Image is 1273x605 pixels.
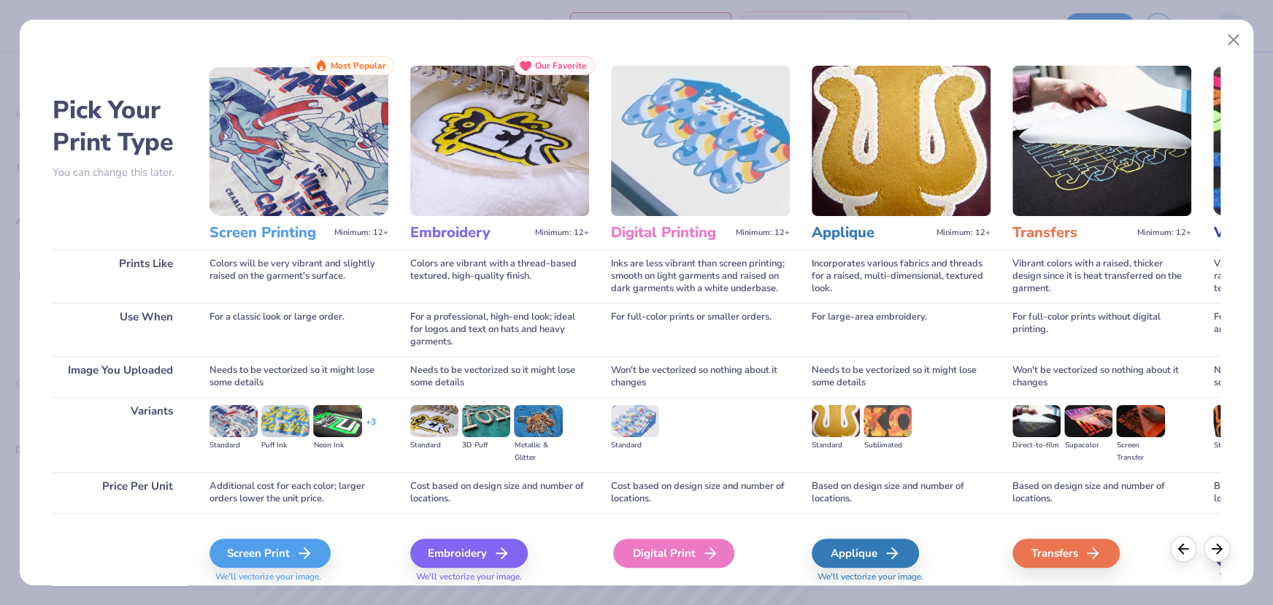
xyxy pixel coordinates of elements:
[410,223,529,242] h3: Embroidery
[1012,223,1131,242] h3: Transfers
[611,405,659,437] img: Standard
[1012,405,1061,437] img: Direct-to-film
[209,250,388,303] div: Colors will be very vibrant and slightly raised on the garment's surface.
[1137,228,1191,238] span: Minimum: 12+
[410,66,589,216] img: Embroidery
[462,405,510,437] img: 3D Puff
[611,250,790,303] div: Inks are less vibrant than screen printing; smooth on light garments and raised on dark garments ...
[53,356,188,397] div: Image You Uploaded
[331,61,386,71] span: Most Popular
[812,472,991,513] div: Based on design size and number of locations.
[209,571,388,583] span: We'll vectorize your image.
[1012,439,1061,452] div: Direct-to-film
[1012,250,1191,303] div: Vibrant colors with a raised, thicker design since it is heat transferred on the garment.
[1012,356,1191,397] div: Won't be vectorized so nothing about it changes
[410,356,589,397] div: Needs to be vectorized so it might lose some details
[864,405,912,437] img: Sublimated
[812,66,991,216] img: Applique
[209,405,258,437] img: Standard
[410,472,589,513] div: Cost based on design size and number of locations.
[736,228,790,238] span: Minimum: 12+
[209,472,388,513] div: Additional cost for each color; larger orders lower the unit price.
[812,223,931,242] h3: Applique
[812,405,860,437] img: Standard
[313,439,361,452] div: Neon Ink
[53,166,188,179] p: You can change this later.
[611,223,730,242] h3: Digital Printing
[812,539,919,568] div: Applique
[812,571,991,583] span: We'll vectorize your image.
[462,439,510,452] div: 3D Puff
[53,94,188,158] h2: Pick Your Print Type
[1064,405,1112,437] img: Supacolor
[1012,303,1191,356] div: For full-color prints without digital printing.
[209,223,328,242] h3: Screen Printing
[1012,539,1120,568] div: Transfers
[1213,405,1261,437] img: Standard
[410,571,589,583] span: We'll vectorize your image.
[53,397,188,472] div: Variants
[812,356,991,397] div: Needs to be vectorized so it might lose some details
[209,439,258,452] div: Standard
[410,439,458,452] div: Standard
[261,405,309,437] img: Puff Ink
[535,61,587,71] span: Our Favorite
[611,66,790,216] img: Digital Printing
[313,405,361,437] img: Neon Ink
[209,356,388,397] div: Needs to be vectorized so it might lose some details
[812,250,991,303] div: Incorporates various fabrics and threads for a raised, multi-dimensional, textured look.
[514,439,562,464] div: Metallic & Glitter
[53,303,188,356] div: Use When
[611,439,659,452] div: Standard
[812,439,860,452] div: Standard
[535,228,589,238] span: Minimum: 12+
[1213,439,1261,452] div: Standard
[1116,439,1164,464] div: Screen Transfer
[53,472,188,513] div: Price Per Unit
[611,356,790,397] div: Won't be vectorized so nothing about it changes
[209,303,388,356] div: For a classic look or large order.
[611,472,790,513] div: Cost based on design size and number of locations.
[410,303,589,356] div: For a professional, high-end look; ideal for logos and text on hats and heavy garments.
[937,228,991,238] span: Minimum: 12+
[209,539,331,568] div: Screen Print
[209,66,388,216] img: Screen Printing
[410,250,589,303] div: Colors are vibrant with a thread-based textured, high-quality finish.
[410,539,528,568] div: Embroidery
[613,539,734,568] div: Digital Print
[1012,66,1191,216] img: Transfers
[366,416,376,441] div: + 3
[334,228,388,238] span: Minimum: 12+
[1116,405,1164,437] img: Screen Transfer
[812,303,991,356] div: For large-area embroidery.
[864,439,912,452] div: Sublimated
[410,405,458,437] img: Standard
[1012,472,1191,513] div: Based on design size and number of locations.
[514,405,562,437] img: Metallic & Glitter
[1064,439,1112,452] div: Supacolor
[53,250,188,303] div: Prints Like
[261,439,309,452] div: Puff Ink
[611,303,790,356] div: For full-color prints or smaller orders.
[1220,26,1247,54] button: Close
